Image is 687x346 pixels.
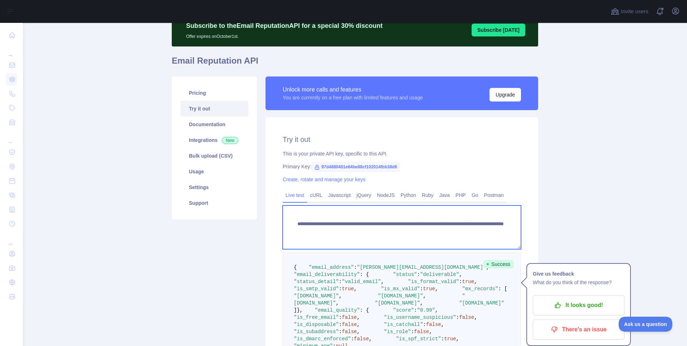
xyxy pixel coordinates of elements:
span: : { [360,307,369,313]
span: , [357,322,360,327]
span: false [342,329,357,335]
a: Bulk upload (CSV) [180,148,248,164]
a: Create, rotate and manage your keys [283,177,365,182]
span: "score" [393,307,414,313]
h1: Give us feedback [533,270,624,278]
span: , [369,336,372,342]
span: : { [360,272,369,277]
span: true [423,286,435,292]
span: : [354,265,357,270]
a: jQuery [354,189,374,201]
span: "is_free_email" [294,315,339,320]
span: : [ [498,286,507,292]
a: Documentation [180,117,248,132]
span: Invite users [621,8,648,16]
a: Java [437,189,453,201]
span: true [342,286,354,292]
span: : [339,286,342,292]
span: : [339,329,342,335]
span: "email_address" [309,265,354,270]
span: "is_format_valid" [408,279,459,285]
span: false [342,315,357,320]
span: ] [294,307,297,313]
a: Support [180,195,248,211]
span: true [462,279,474,285]
span: New [222,137,238,144]
span: "is_spf_strict" [396,336,441,342]
span: }, [297,307,303,313]
span: , [357,315,360,320]
span: : [339,279,342,285]
span: "[PERSON_NAME][EMAIL_ADDRESS][DOMAIN_NAME]" [357,265,486,270]
span: : [459,279,462,285]
span: , [441,322,444,327]
span: Success [483,260,514,268]
span: { [294,265,297,270]
span: , [474,279,477,285]
span: , [456,336,459,342]
span: , [339,293,342,299]
a: Python [398,189,419,201]
div: ... [6,232,17,246]
p: Offer expires on October 1st. [186,31,383,39]
h1: Email Reputation API [172,55,538,72]
a: PHP [453,189,469,201]
span: : [456,315,459,320]
div: ... [6,43,17,57]
span: "status_detail" [294,279,339,285]
span: "is_smtp_valid" [294,286,339,292]
div: This is your private API key, specific to this API. [283,150,521,157]
div: Unlock more calls and features [283,85,423,94]
span: "[DOMAIN_NAME]" [378,293,423,299]
span: false [459,315,474,320]
span: , [381,279,384,285]
span: "0.99" [417,307,435,313]
a: Pricing [180,85,248,101]
p: What do you think of the response? [533,278,624,287]
span: "deliverable" [420,272,459,277]
span: : [417,272,420,277]
span: , [429,329,432,335]
a: cURL [307,189,325,201]
span: "[DOMAIN_NAME]" [294,293,339,299]
div: ... [6,130,17,144]
span: "is_disposable" [294,322,339,327]
span: false [354,336,369,342]
span: "email_deliverability" [294,272,360,277]
span: , [336,300,339,306]
span: : [351,336,354,342]
span: : [420,286,423,292]
span: , [423,293,426,299]
span: "is_username_suspicious" [384,315,456,320]
span: false [426,322,441,327]
a: Go [469,189,481,201]
span: true [444,336,456,342]
span: : [414,307,417,313]
a: Javascript [325,189,354,201]
span: , [357,329,360,335]
span: , [420,300,423,306]
a: Live test [283,189,307,201]
a: Try it out [180,101,248,117]
span: : [339,315,342,320]
span: "is_role" [384,329,411,335]
span: "valid_email" [342,279,381,285]
span: "mx_records" [462,286,498,292]
span: "is_mx_valid" [381,286,420,292]
span: , [459,272,462,277]
span: "is_catchall" [384,322,423,327]
a: Postman [481,189,507,201]
span: : [339,322,342,327]
span: "status" [393,272,417,277]
div: Primary Key: [283,163,521,170]
iframe: Toggle Customer Support [619,317,673,332]
span: "is_subaddress" [294,329,339,335]
span: : [423,322,426,327]
span: : [441,336,444,342]
span: , [474,315,477,320]
span: "email_quality" [315,307,360,313]
button: Subscribe [DATE] [472,24,525,36]
span: false [342,322,357,327]
a: Settings [180,179,248,195]
button: Invite users [609,6,650,17]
